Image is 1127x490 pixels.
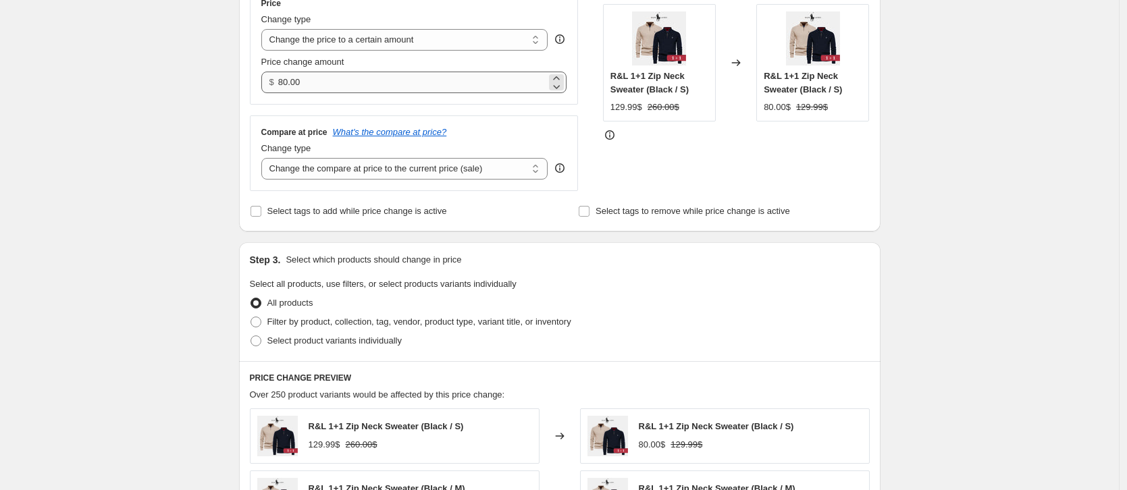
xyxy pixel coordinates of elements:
[346,438,377,452] strike: 260.00$
[639,421,794,431] span: R&L 1+1 Zip Neck Sweater (Black / S)
[267,206,447,216] span: Select tags to add while price change is active
[261,127,327,138] h3: Compare at price
[267,298,313,308] span: All products
[632,11,686,65] img: BEIGE-BLEU_80x.jpg
[333,127,447,137] button: What's the compare at price?
[286,253,461,267] p: Select which products should change in price
[764,101,791,114] div: 80.00$
[309,421,464,431] span: R&L 1+1 Zip Neck Sweater (Black / S)
[267,335,402,346] span: Select product variants individually
[261,57,344,67] span: Price change amount
[261,143,311,153] span: Change type
[278,72,546,93] input: 80.00
[250,373,870,383] h6: PRICE CHANGE PREVIEW
[796,101,828,114] strike: 129.99$
[786,11,840,65] img: BEIGE-BLEU_80x.jpg
[587,416,628,456] img: BEIGE-BLEU_80x.jpg
[639,438,666,452] div: 80.00$
[553,161,567,175] div: help
[309,438,340,452] div: 129.99$
[671,438,702,452] strike: 129.99$
[553,32,567,46] div: help
[596,206,790,216] span: Select tags to remove while price change is active
[257,416,298,456] img: BEIGE-BLEU_80x.jpg
[610,71,689,94] span: R&L 1+1 Zip Neck Sweater (Black / S)
[261,14,311,24] span: Change type
[250,279,517,289] span: Select all products, use filters, or select products variants individually
[648,101,679,114] strike: 260.00$
[267,317,571,327] span: Filter by product, collection, tag, vendor, product type, variant title, or inventory
[269,77,274,87] span: $
[250,389,505,400] span: Over 250 product variants would be affected by this price change:
[250,253,281,267] h2: Step 3.
[610,101,642,114] div: 129.99$
[764,71,842,94] span: R&L 1+1 Zip Neck Sweater (Black / S)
